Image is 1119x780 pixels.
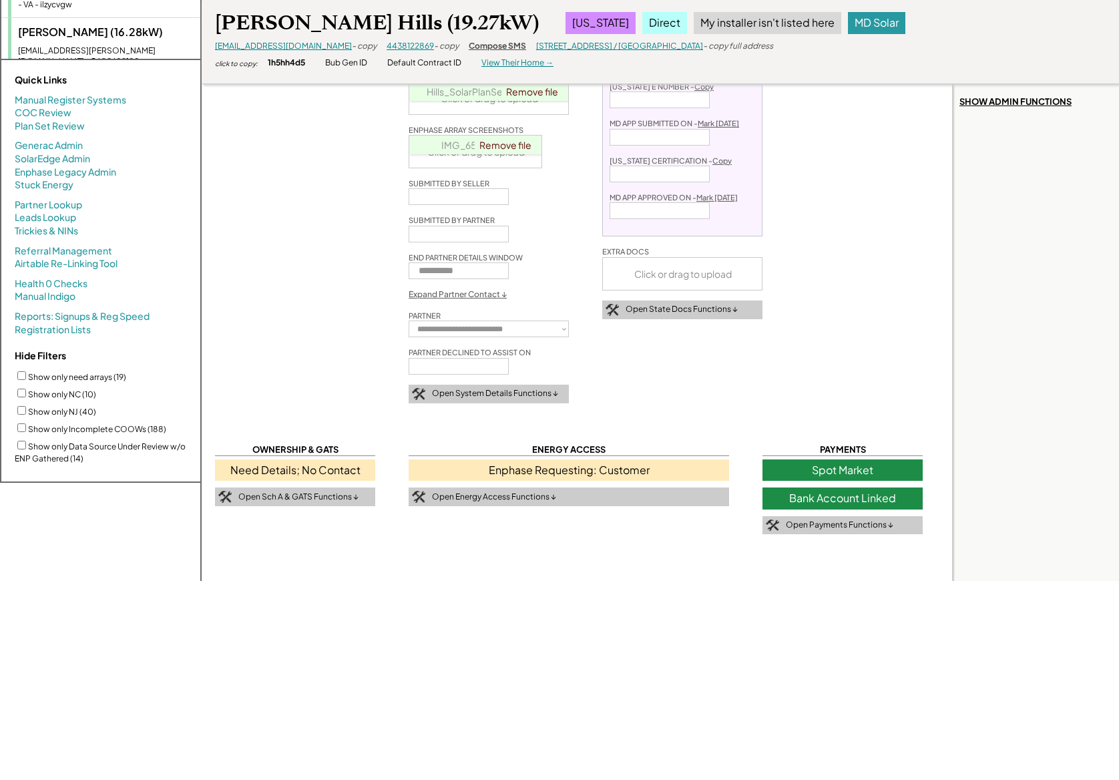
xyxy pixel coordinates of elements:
div: SUBMITTED BY PARTNER [409,215,495,225]
div: Need Details; No Contact [215,459,375,481]
div: [US_STATE] E NUMBER - [610,81,714,91]
u: Copy [712,156,732,165]
img: tool-icon.png [766,520,779,532]
a: Partner Lookup [15,198,82,212]
a: 4438122869 [387,41,434,51]
label: Show only NJ (40) [28,407,96,417]
img: tool-icon.png [606,304,619,316]
a: Airtable Re-Linking Tool [15,257,118,270]
div: [EMAIL_ADDRESS][PERSON_NAME][DOMAIN_NAME] - 5409682188 [18,45,194,68]
div: SUBMITTED BY SELLER [409,178,489,188]
div: Bank Account Linked [762,487,923,509]
div: Open State Docs Functions ↓ [626,304,738,315]
a: Plan Set Review [15,120,85,133]
label: Show only need arrays (19) [28,372,126,382]
a: Leads Lookup [15,211,76,224]
div: OWNERSHIP & GATS [215,443,375,456]
u: Mark [DATE] [696,193,738,202]
div: View Their Home → [481,57,553,69]
div: MD Solar [848,12,905,33]
div: [US_STATE] [566,12,636,33]
div: Compose SMS [469,41,526,52]
a: Enphase Legacy Admin [15,166,116,179]
a: SolarEdge Admin [15,152,90,166]
div: [US_STATE] CERTIFICATION - [610,156,732,166]
a: Registration Lists [15,323,91,337]
div: - copy [434,41,459,52]
a: Hills_SolarPlanSet-2025.pdf [427,85,553,97]
div: Quick Links [15,73,148,87]
div: ENPHASE ARRAY SCREENSHOTS [409,125,523,135]
a: Health 0 Checks [15,277,87,290]
div: Enphase Requesting: Customer [409,459,729,481]
div: [PERSON_NAME] (16.28kW) [18,25,194,39]
label: Show only NC (10) [28,389,96,399]
img: tool-icon.png [412,491,425,503]
div: Open Energy Access Functions ↓ [432,492,556,503]
label: Show only Incomplete COOWs (188) [28,424,166,434]
div: Default Contract ID [387,57,461,69]
a: Reports: Signups & Reg Speed [15,310,150,323]
u: Copy [694,82,714,91]
div: - copy full address [703,41,773,52]
a: [STREET_ADDRESS] / [GEOGRAPHIC_DATA] [536,41,703,51]
a: Remove file [501,82,563,101]
a: Manual Register Systems [15,93,126,107]
div: Open System Details Functions ↓ [432,388,558,399]
label: Show only Data Source Under Review w/o ENP Gathered (14) [15,441,186,463]
a: IMG_6523.jpeg [441,139,511,151]
a: COC Review [15,106,71,120]
a: [EMAIL_ADDRESS][DOMAIN_NAME] [215,41,352,51]
div: [PERSON_NAME] Hills (19.27kW) [215,10,539,36]
div: PARTNER [409,311,441,321]
u: Mark [DATE] [698,119,739,128]
div: Open Sch A & GATS Functions ↓ [238,492,359,503]
div: - copy [352,41,377,52]
div: My installer isn't listed here [694,12,841,33]
div: Click or drag to upload [603,258,763,290]
a: Trickies & NINs [15,224,78,238]
div: 1h5hh4d5 [268,57,305,69]
div: MD APP SUBMITTED ON - [610,118,739,128]
div: SHOW ADMIN FUNCTIONS [959,95,1072,108]
a: Remove file [475,136,536,154]
div: PAYMENTS [762,443,923,456]
a: Manual Indigo [15,290,75,303]
div: Open Payments Functions ↓ [786,520,893,531]
div: click to copy: [215,59,258,68]
div: END PARTNER DETAILS WINDOW [409,252,523,262]
div: Bub Gen ID [325,57,367,69]
strong: Hide Filters [15,349,66,361]
a: Stuck Energy [15,178,73,192]
div: EXTRA DOCS [602,246,649,256]
img: tool-icon.png [412,388,425,400]
div: ENERGY ACCESS [409,443,729,456]
a: Referral Management [15,244,112,258]
div: PARTNER DECLINED TO ASSIST ON [409,347,531,357]
img: tool-icon.png [218,491,232,503]
a: Generac Admin [15,139,83,152]
div: Direct [642,12,687,33]
div: Spot Market [762,459,923,481]
div: Expand Partner Contact ↓ [409,289,507,301]
div: MD APP APPROVED ON - [610,192,738,202]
